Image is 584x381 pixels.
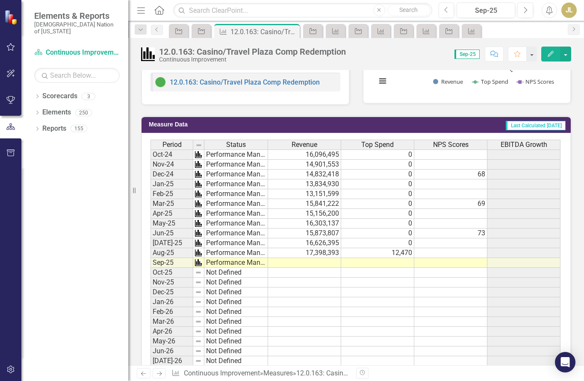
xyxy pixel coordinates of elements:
[268,209,341,219] td: 15,156,200
[150,160,193,170] td: Nov-24
[460,6,512,16] div: Sep-25
[561,3,577,18] div: JL
[184,369,260,377] a: Continuous Improvement
[195,190,202,197] img: Tm0czyi0d3z6KbMvzUvpfTW2q1jaz45CuN2C4x9rtfABtMFvAAn+ByuUVLYSwAAAABJRU5ErkJggg==
[150,170,193,179] td: Dec-24
[195,289,202,296] img: 8DAGhfEEPCf229AAAAAElFTkSuQmCC
[204,219,268,229] td: Performance Management
[150,356,193,366] td: [DATE]-26
[141,47,155,61] img: Performance Management
[195,318,202,325] img: 8DAGhfEEPCf229AAAAAElFTkSuQmCC
[433,141,469,149] span: NPS Scores
[150,238,193,248] td: [DATE]-25
[204,297,268,307] td: Not Defined
[399,6,418,13] span: Search
[171,369,350,378] div: » »
[42,91,77,101] a: Scorecards
[341,160,414,170] td: 0
[150,327,193,337] td: Apr-26
[204,248,268,258] td: Performance Management
[150,199,193,209] td: Mar-25
[195,348,202,355] img: 8DAGhfEEPCf229AAAAAElFTkSuQmCC
[555,352,575,372] div: Open Intercom Messenger
[414,170,487,179] td: 68
[204,278,268,287] td: Not Defined
[162,141,182,149] span: Period
[457,3,515,18] button: Sep-25
[230,26,298,37] div: 12.0.163: Casino/Travel Plaza Comp Redemption
[361,141,394,149] span: Top Spend
[150,317,193,327] td: Mar-26
[268,170,341,179] td: 14,832,418
[263,369,293,377] a: Measures
[150,149,193,160] td: Oct-24
[204,258,268,268] td: Performance Management
[341,219,414,229] td: 0
[150,307,193,317] td: Feb-26
[150,287,193,297] td: Dec-25
[195,181,202,188] img: Tm0czyi0d3z6KbMvzUvpfTW2q1jaz45CuN2C4x9rtfABtMFvAAn+ByuUVLYSwAAAABJRU5ErkJggg==
[472,78,508,85] button: Show Top Spend
[34,68,120,83] input: Search Below...
[195,249,202,256] img: Tm0czyi0d3z6KbMvzUvpfTW2q1jaz45CuN2C4x9rtfABtMFvAAn+ByuUVLYSwAAAABJRU5ErkJggg==
[341,189,414,199] td: 0
[195,358,202,364] img: 8DAGhfEEPCf229AAAAAElFTkSuQmCC
[268,229,341,238] td: 15,873,807
[195,269,202,276] img: 8DAGhfEEPCf229AAAAAElFTkSuQmCC
[4,9,20,25] img: ClearPoint Strategy
[414,229,487,238] td: 73
[150,268,193,278] td: Oct-25
[268,238,341,248] td: 16,626,395
[516,78,554,85] button: Show NPS Scores
[341,170,414,179] td: 0
[204,356,268,366] td: Not Defined
[433,78,463,85] button: Show Revenue
[204,317,268,327] td: Not Defined
[150,209,193,219] td: Apr-25
[150,258,193,268] td: Sep-25
[341,179,414,189] td: 0
[195,151,202,158] img: Tm0czyi0d3z6KbMvzUvpfTW2q1jaz45CuN2C4x9rtfABtMFvAAn+ByuUVLYSwAAAABJRU5ErkJggg==
[414,199,487,209] td: 69
[195,328,202,335] img: 8DAGhfEEPCf229AAAAAElFTkSuQmCC
[341,209,414,219] td: 0
[341,229,414,238] td: 0
[195,220,202,227] img: Tm0czyi0d3z6KbMvzUvpfTW2q1jaz45CuN2C4x9rtfABtMFvAAn+ByuUVLYSwAAAABJRU5ErkJggg==
[150,179,193,189] td: Jan-25
[204,307,268,317] td: Not Defined
[204,337,268,346] td: Not Defined
[204,209,268,219] td: Performance Management
[149,121,312,128] h3: Measure Data
[268,149,341,160] td: 16,096,495
[34,11,120,21] span: Elements & Reports
[195,210,202,217] img: Tm0czyi0d3z6KbMvzUvpfTW2q1jaz45CuN2C4x9rtfABtMFvAAn+ByuUVLYSwAAAABJRU5ErkJggg==
[173,3,432,18] input: Search ClearPoint...
[341,238,414,248] td: 0
[204,199,268,209] td: Performance Management
[268,189,341,199] td: 13,151,599
[195,308,202,315] img: 8DAGhfEEPCf229AAAAAElFTkSuQmCC
[268,199,341,209] td: 15,841,222
[204,346,268,356] td: Not Defined
[170,78,320,86] a: 12.0.163: Casino/Travel Plaza Comp Redemption
[204,170,268,179] td: Performance Management
[195,279,202,286] img: 8DAGhfEEPCf229AAAAAElFTkSuQmCC
[341,149,414,160] td: 0
[195,299,202,305] img: 8DAGhfEEPCf229AAAAAElFTkSuQmCC
[204,149,268,160] td: Performance Management
[268,219,341,229] td: 16,303,137
[195,259,202,266] img: Tm0czyi0d3z6KbMvzUvpfTW2q1jaz45CuN2C4x9rtfABtMFvAAn+ByuUVLYSwAAAABJRU5ErkJggg==
[204,327,268,337] td: Not Defined
[42,124,66,134] a: Reports
[195,171,202,178] img: Tm0czyi0d3z6KbMvzUvpfTW2q1jaz45CuN2C4x9rtfABtMFvAAn+ByuUVLYSwAAAABJRU5ErkJggg==
[377,75,389,87] button: View chart menu, Chart
[195,338,202,345] img: 8DAGhfEEPCf229AAAAAElFTkSuQmCC
[195,142,202,149] img: 8DAGhfEEPCf229AAAAAElFTkSuQmCC
[71,125,87,132] div: 155
[75,109,92,116] div: 250
[150,278,193,287] td: Nov-25
[34,48,120,58] a: Continuous Improvement
[454,50,480,59] span: Sep-25
[204,160,268,170] td: Performance Management
[204,238,268,248] td: Performance Management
